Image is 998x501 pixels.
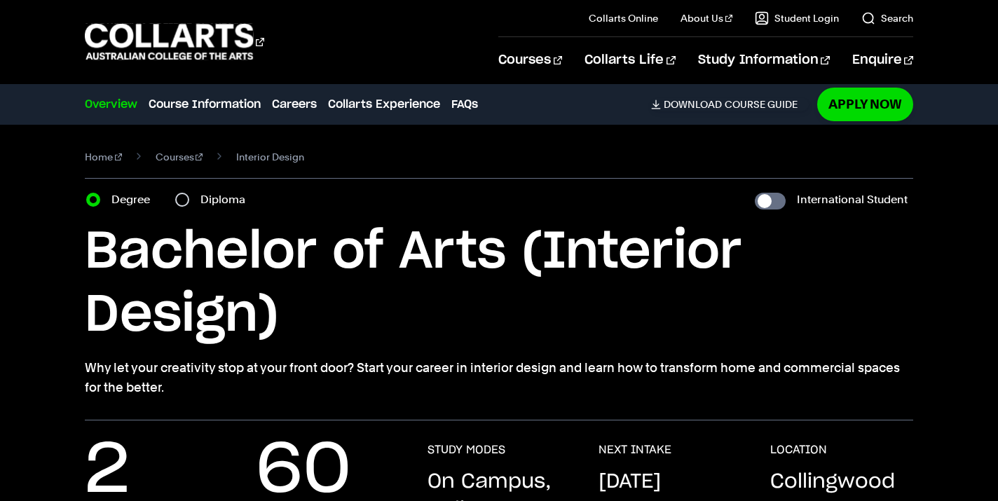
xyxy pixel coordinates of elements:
[85,221,913,347] h1: Bachelor of Arts (Interior Design)
[498,37,562,83] a: Courses
[817,88,913,121] a: Apply Now
[585,37,675,83] a: Collarts Life
[328,96,440,113] a: Collarts Experience
[256,443,351,499] p: 60
[770,443,827,457] h3: LOCATION
[599,468,661,496] p: [DATE]
[861,11,913,25] a: Search
[651,98,809,111] a: DownloadCourse Guide
[85,443,130,499] p: 2
[272,96,317,113] a: Careers
[200,190,254,210] label: Diploma
[149,96,261,113] a: Course Information
[85,22,264,62] div: Go to homepage
[755,11,839,25] a: Student Login
[156,147,203,167] a: Courses
[681,11,732,25] a: About Us
[85,358,913,397] p: Why let your creativity stop at your front door? Start your career in interior design and learn h...
[236,147,304,167] span: Interior Design
[770,468,895,496] p: Collingwood
[797,190,908,210] label: International Student
[698,37,830,83] a: Study Information
[85,147,122,167] a: Home
[85,96,137,113] a: Overview
[589,11,658,25] a: Collarts Online
[111,190,158,210] label: Degree
[451,96,478,113] a: FAQs
[428,443,505,457] h3: STUDY MODES
[664,98,722,111] span: Download
[599,443,671,457] h3: NEXT INTAKE
[852,37,913,83] a: Enquire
